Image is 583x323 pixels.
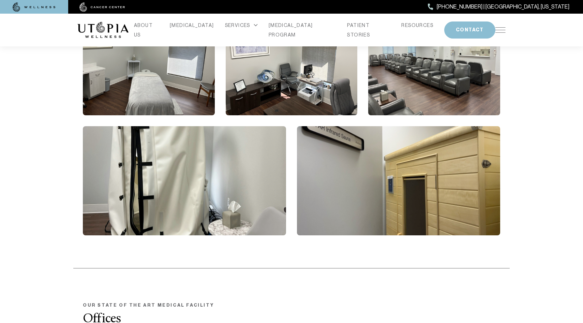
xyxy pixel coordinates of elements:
a: PATIENT STORIES [347,20,390,40]
img: image-6 [297,126,500,235]
span: OUR STATE OF THE ART MEDICAL FACILITY [83,301,500,309]
div: SERVICES [225,20,258,30]
img: cancer center [79,2,125,12]
img: image-3 [226,6,358,115]
img: icon-hamburger [495,27,506,33]
img: logo [77,22,129,38]
img: image-2 [83,6,215,115]
img: image-4 [368,6,500,115]
img: wellness [13,2,56,12]
a: [MEDICAL_DATA] PROGRAM [269,20,337,40]
span: [PHONE_NUMBER] | [GEOGRAPHIC_DATA], [US_STATE] [437,2,569,11]
a: ABOUT US [134,20,159,40]
a: RESOURCES [401,20,433,30]
img: image-5 [83,126,286,235]
button: CONTACT [444,21,495,39]
a: [MEDICAL_DATA] [170,20,214,30]
a: [PHONE_NUMBER] | [GEOGRAPHIC_DATA], [US_STATE] [428,2,569,11]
